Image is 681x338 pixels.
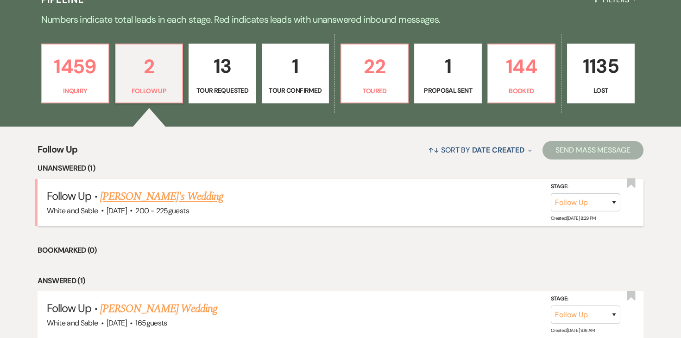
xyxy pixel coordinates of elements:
p: Toured [347,86,402,96]
p: 13 [195,51,250,82]
span: [DATE] [107,318,127,328]
p: 1459 [48,51,103,82]
p: Booked [494,86,549,96]
button: Send Mass Message [542,141,643,159]
p: Proposal Sent [420,85,475,96]
p: Tour Confirmed [268,85,323,96]
p: 2 [121,51,177,82]
a: 13Tour Requested [189,44,256,104]
p: 1135 [573,51,628,82]
a: 22Toured [340,44,409,104]
a: 1459Inquiry [41,44,109,104]
p: 144 [494,51,549,82]
span: Follow Up [47,301,91,315]
p: Numbers indicate total leads in each stage. Red indicates leads with unanswered inbound messages. [7,12,674,27]
p: Inquiry [48,86,103,96]
span: Follow Up [38,142,77,162]
a: [PERSON_NAME]'s Wedding [100,188,223,205]
a: 1Tour Confirmed [262,44,329,104]
label: Stage: [551,181,620,191]
span: Date Created [472,145,524,155]
a: [PERSON_NAME] Wedding [100,300,217,317]
label: Stage: [551,294,620,304]
p: 22 [347,51,402,82]
button: Sort By Date Created [424,138,536,162]
span: 200 - 225 guests [135,206,189,216]
span: Created: [DATE] 9:16 AM [551,327,595,333]
span: [DATE] [107,206,127,216]
span: White and Sable [47,318,98,328]
span: ↑↓ [428,145,439,155]
li: Bookmarked (0) [38,244,643,256]
span: Follow Up [47,189,91,203]
a: 144Booked [487,44,555,104]
li: Answered (1) [38,275,643,287]
p: Lost [573,85,628,96]
span: Created: [DATE] 8:29 PM [551,215,596,221]
p: Tour Requested [195,85,250,96]
span: 165 guests [135,318,167,328]
a: 1Proposal Sent [414,44,481,104]
li: Unanswered (1) [38,162,643,174]
a: 1135Lost [567,44,634,104]
p: 1 [268,51,323,82]
a: 2Follow Up [115,44,183,104]
p: 1 [420,51,475,82]
p: Follow Up [121,86,177,96]
span: White and Sable [47,206,98,216]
